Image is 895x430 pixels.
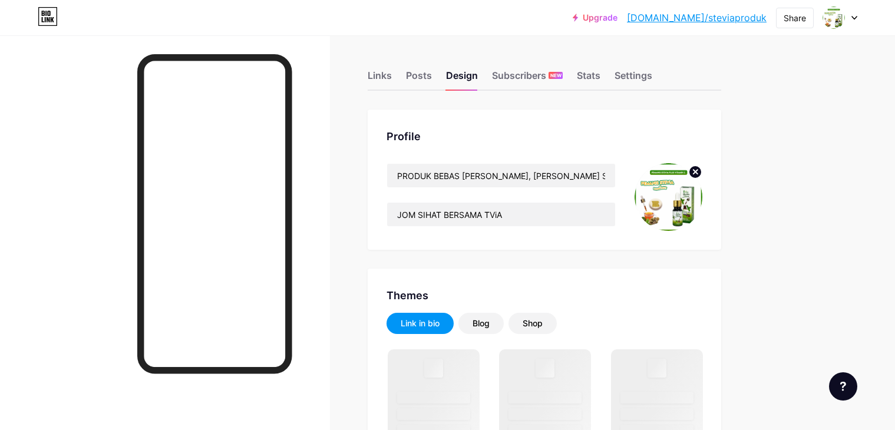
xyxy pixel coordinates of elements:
input: Bio [387,203,615,226]
div: Posts [406,68,432,90]
div: Share [784,12,806,24]
div: Stats [577,68,600,90]
div: Blog [473,317,490,329]
div: Design [446,68,478,90]
div: Subscribers [492,68,563,90]
div: Link in bio [401,317,440,329]
a: Upgrade [573,13,617,22]
img: steviaproduk [823,6,845,29]
img: steviaproduk [635,163,702,231]
div: Profile [387,128,702,144]
div: Settings [615,68,652,90]
span: NEW [550,72,562,79]
a: [DOMAIN_NAME]/steviaproduk [627,11,767,25]
input: Name [387,164,615,187]
div: Themes [387,287,702,303]
div: Shop [523,317,543,329]
div: Links [368,68,392,90]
